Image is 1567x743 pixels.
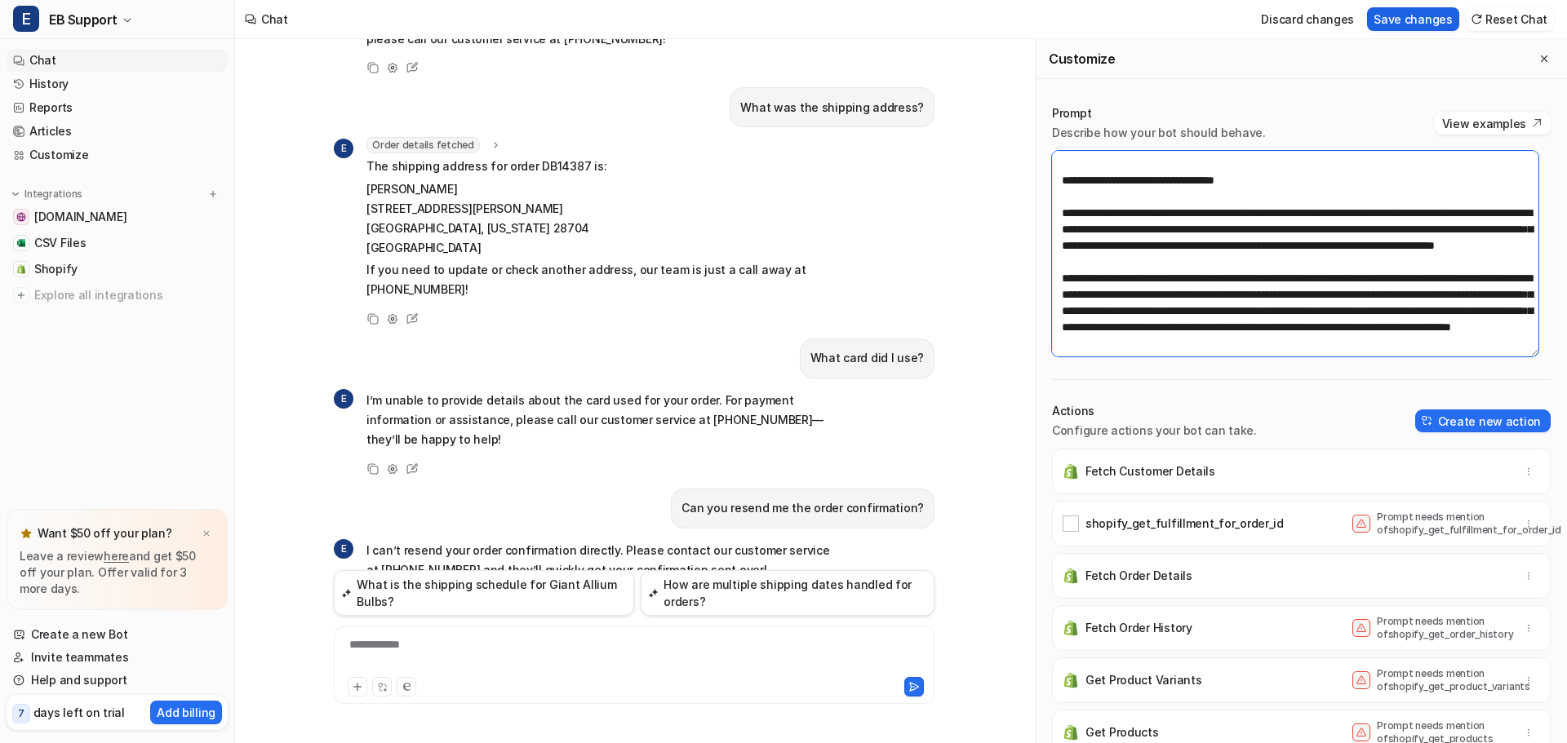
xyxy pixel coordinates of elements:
[1471,13,1482,25] img: reset
[10,188,21,200] img: expand menu
[34,261,78,277] span: Shopify
[1052,125,1266,141] p: Describe how your bot should behave.
[7,186,87,202] button: Integrations
[334,139,353,158] span: E
[334,539,353,559] span: E
[7,120,228,143] a: Articles
[1052,105,1266,122] p: Prompt
[157,704,215,721] p: Add billing
[366,541,844,580] p: I can’t resend your order confirmation directly. Please contact our customer service at [PHONE_NU...
[366,179,844,258] p: [PERSON_NAME] [STREET_ADDRESS][PERSON_NAME] [GEOGRAPHIC_DATA], [US_STATE] 28704 [GEOGRAPHIC_DATA]
[7,669,228,692] a: Help and support
[34,282,221,308] span: Explore all integrations
[16,212,26,222] img: www.edenbrothers.com
[1063,672,1079,688] img: Get Product Variants icon
[20,548,215,597] p: Leave a review and get $50 off your plan. Offer valid for 3 more days.
[34,235,86,251] span: CSV Files
[334,389,353,409] span: E
[7,258,228,281] a: ShopifyShopify
[1434,112,1551,135] button: View examples
[740,98,924,117] p: What was the shipping address?
[7,49,228,72] a: Chat
[49,8,118,31] span: EB Support
[38,525,172,542] p: Want $50 off your plan?
[18,706,24,721] p: 7
[202,529,211,539] img: x
[641,570,934,616] button: How are multiple shipping dates handled for orders?
[20,527,33,540] img: star
[1254,7,1361,31] button: Discard changes
[366,391,844,449] p: I’m unable to provide details about the card used for your order. For payment information or assi...
[150,701,222,724] button: Add billing
[16,264,26,274] img: Shopify
[261,11,288,28] div: Chat
[33,704,125,721] p: days left on trial
[1377,511,1507,537] p: Prompt needs mention of shopify_get_fulfillment_for_order_id
[334,570,634,616] button: What is the shipping schedule for Giant Allium Bulbs?
[7,144,228,166] a: Customize
[1085,463,1215,480] p: Fetch Customer Details
[366,137,480,153] span: Order details fetched
[104,549,129,563] a: here
[366,260,844,299] p: If you need to update or check another address, our team is just a call away at [PHONE_NUMBER]!
[1063,620,1079,636] img: Fetch Order History icon
[7,73,228,95] a: History
[207,188,219,200] img: menu_add.svg
[16,238,26,248] img: CSV Files
[7,232,228,254] a: CSV FilesCSV Files
[1052,403,1257,419] p: Actions
[7,623,228,646] a: Create a new Bot
[1085,724,1159,741] p: Get Products
[366,157,844,176] p: The shipping address for order DB14387 is:
[1085,515,1284,532] p: shopify_get_fulfillment_for_order_id
[1049,51,1115,67] h2: Customize
[1085,620,1192,636] p: Fetch Order History
[13,287,29,303] img: explore all integrations
[7,96,228,119] a: Reports
[681,498,924,518] p: Can you resend me the order confirmation?
[1085,672,1201,688] p: Get Product Variants
[1052,422,1257,439] p: Configure actions your bot can take.
[1534,49,1554,69] button: Close flyout
[24,188,82,201] p: Integrations
[13,6,39,32] span: E
[810,348,924,368] p: What card did I use?
[1377,667,1507,693] p: Prompt needs mention of shopify_get_product_variants
[1367,7,1459,31] button: Save changes
[1063,568,1079,584] img: Fetch Order Details icon
[1085,568,1192,584] p: Fetch Order Details
[1422,415,1433,427] img: create-action-icon.svg
[1063,515,1079,532] img: shopify_get_fulfillment_for_order_id icon
[1466,7,1554,31] button: Reset Chat
[7,284,228,307] a: Explore all integrations
[34,209,127,225] span: [DOMAIN_NAME]
[7,646,228,669] a: Invite teammates
[7,206,228,228] a: www.edenbrothers.com[DOMAIN_NAME]
[1377,615,1507,641] p: Prompt needs mention of shopify_get_order_history
[1063,463,1079,480] img: Fetch Customer Details icon
[1063,724,1079,741] img: Get Products icon
[1415,409,1551,432] button: Create new action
